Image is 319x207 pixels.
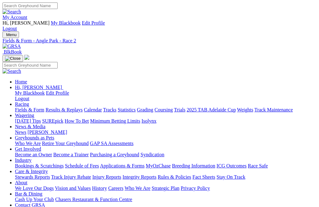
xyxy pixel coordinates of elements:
a: MyOzChase [146,163,171,168]
div: Racing [15,107,317,113]
a: Edit Profile [82,20,105,26]
a: Wagering [15,113,34,118]
a: Industry [15,158,31,163]
a: Edit Profile [46,90,69,96]
a: History [92,186,107,191]
a: Track Maintenance [255,107,293,112]
a: Privacy Policy [181,186,210,191]
a: We Love Our Dogs [15,186,54,191]
div: My Account [2,20,317,31]
a: My Blackbook [15,90,45,96]
div: News & Media [15,129,317,135]
a: [PERSON_NAME] [27,129,67,135]
a: Statistics [118,107,136,112]
a: Syndication [140,152,164,157]
a: Bookings & Scratchings [15,163,64,168]
a: Retire Your Greyhound [42,141,89,146]
a: Stay On Track [217,174,245,180]
img: Search [2,68,21,74]
img: logo-grsa-white.png [24,55,29,60]
a: Injury Reports [92,174,121,180]
a: [DATE] Tips [15,118,41,124]
img: GRSA [2,44,21,49]
a: Racing [15,101,29,107]
a: Careers [108,186,123,191]
a: Fact Sheets [193,174,215,180]
a: ICG Outcomes [217,163,246,168]
a: Fields & Form - Angle Park - Race 2 [2,38,317,44]
a: BlkBook [2,49,22,54]
a: Rules & Policies [158,174,191,180]
a: Isolynx [141,118,156,124]
a: Who We Are [15,141,41,146]
button: Toggle navigation [2,31,19,38]
button: Toggle navigation [2,55,23,62]
div: Bar & Dining [15,197,317,202]
a: Chasers Restaurant & Function Centre [55,197,132,202]
a: Minimum Betting Limits [90,118,140,124]
a: Schedule of Fees [65,163,99,168]
span: Hi, [PERSON_NAME] [15,85,62,90]
a: Become a Trainer [53,152,89,157]
a: Coursing [155,107,173,112]
a: SUREpick [42,118,63,124]
input: Search [2,2,58,9]
a: Race Safe [248,163,268,168]
a: Fields & Form [15,107,44,112]
a: 2025 TAB Adelaide Cup [187,107,236,112]
a: Get Involved [15,146,41,152]
a: Logout [15,96,29,101]
a: Greyhounds as Pets [15,135,54,140]
a: Calendar [84,107,102,112]
div: Wagering [15,118,317,124]
a: Who We Are [125,186,150,191]
span: Menu [6,32,17,37]
div: Greyhounds as Pets [15,141,317,146]
span: Hi, [PERSON_NAME] [2,20,50,26]
input: Search [2,62,58,68]
a: Stewards Reports [15,174,50,180]
a: Vision and Values [55,186,91,191]
a: Grading [137,107,153,112]
span: BlkBook [4,49,22,54]
div: Get Involved [15,152,317,158]
div: Care & Integrity [15,174,317,180]
a: My Blackbook [51,20,81,26]
a: News [15,129,26,135]
a: Purchasing a Greyhound [90,152,139,157]
a: Trials [174,107,185,112]
div: Hi, [PERSON_NAME] [15,90,317,101]
a: Applications & Forms [100,163,145,168]
a: Logout [2,26,17,31]
img: Close [5,56,21,61]
a: News & Media [15,124,45,129]
a: Tracks [103,107,117,112]
a: Weights [237,107,253,112]
a: Become an Owner [15,152,52,157]
a: Care & Integrity [15,169,48,174]
div: About [15,186,317,191]
a: Strategic Plan [152,186,179,191]
a: GAP SA Assessments [90,141,134,146]
a: Home [15,79,27,84]
img: Search [2,9,21,15]
a: Hi, [PERSON_NAME] [15,85,63,90]
a: My Account [2,15,27,20]
a: Breeding Information [172,163,215,168]
a: How To Bet [65,118,89,124]
a: About [15,180,27,185]
a: Track Injury Rebate [51,174,91,180]
div: Industry [15,163,317,169]
a: Results & Replays [45,107,83,112]
a: Bar & Dining [15,191,42,196]
a: Cash Up Your Club [15,197,54,202]
a: Integrity Reports [122,174,156,180]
